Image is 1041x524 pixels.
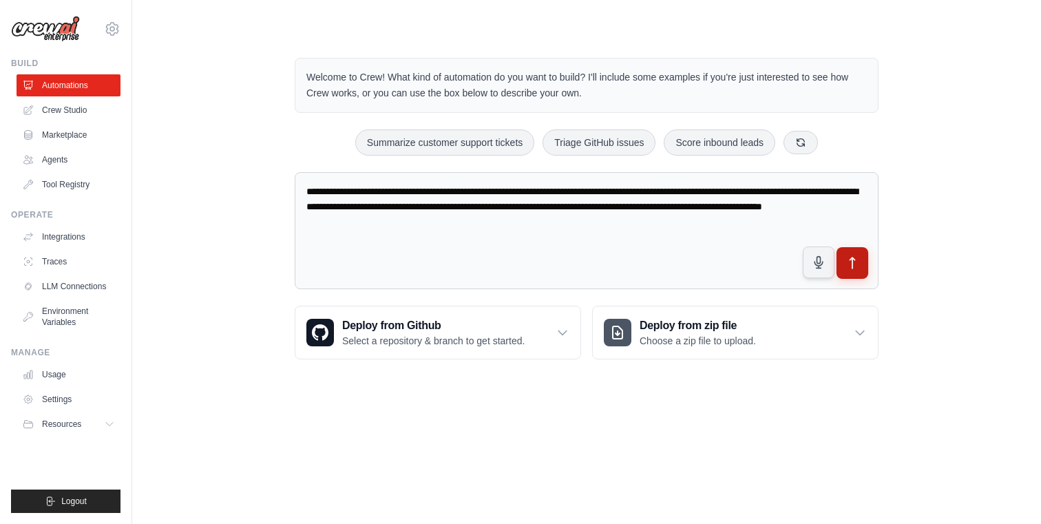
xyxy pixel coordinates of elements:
[640,334,756,348] p: Choose a zip file to upload.
[17,124,120,146] a: Marketplace
[306,70,867,101] p: Welcome to Crew! What kind of automation do you want to build? I'll include some examples if you'...
[17,226,120,248] a: Integrations
[17,388,120,410] a: Settings
[17,99,120,121] a: Crew Studio
[11,347,120,358] div: Manage
[17,149,120,171] a: Agents
[17,275,120,297] a: LLM Connections
[11,209,120,220] div: Operate
[17,364,120,386] a: Usage
[342,317,525,334] h3: Deploy from Github
[11,490,120,513] button: Logout
[17,174,120,196] a: Tool Registry
[17,413,120,435] button: Resources
[42,419,81,430] span: Resources
[17,74,120,96] a: Automations
[11,16,80,42] img: Logo
[355,129,534,156] button: Summarize customer support tickets
[11,58,120,69] div: Build
[543,129,655,156] button: Triage GitHub issues
[17,251,120,273] a: Traces
[640,317,756,334] h3: Deploy from zip file
[61,496,87,507] span: Logout
[972,458,1041,524] iframe: Chat Widget
[664,129,775,156] button: Score inbound leads
[342,334,525,348] p: Select a repository & branch to get started.
[17,300,120,333] a: Environment Variables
